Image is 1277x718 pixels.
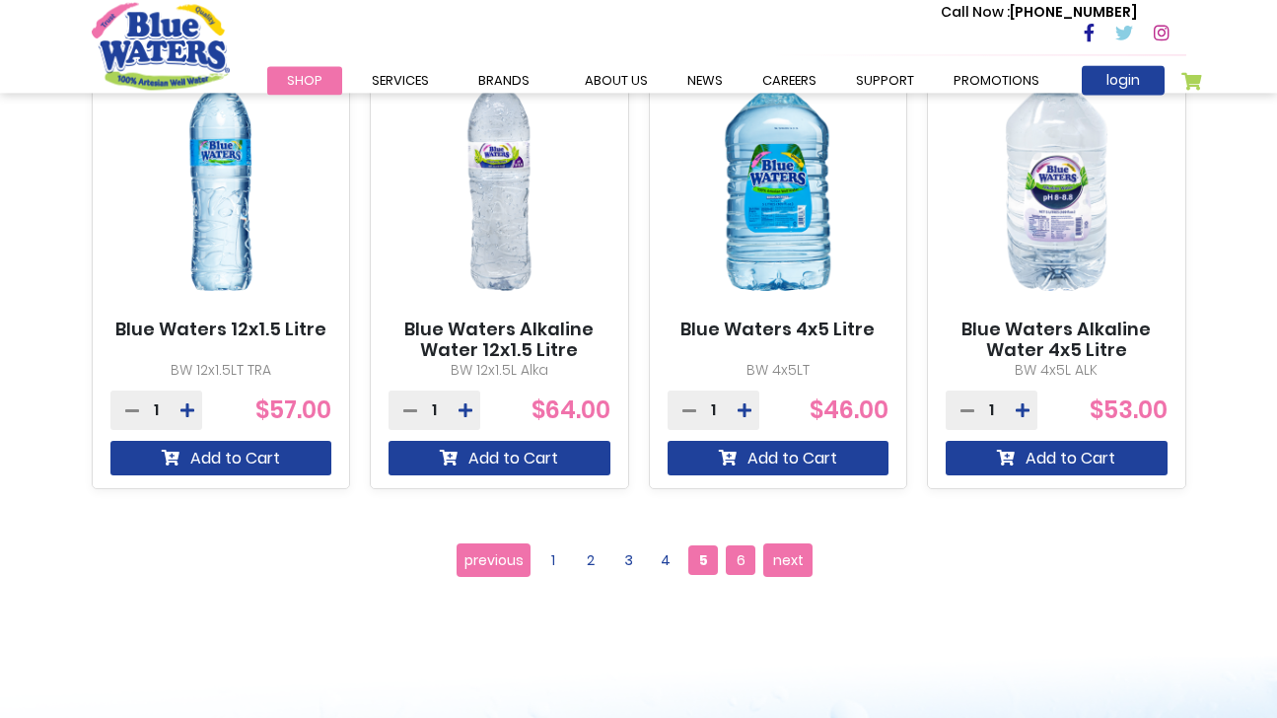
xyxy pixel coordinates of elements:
[680,320,875,341] a: Blue Waters 4x5 Litre
[941,3,1010,23] span: Call Now :
[389,361,610,382] p: BW 12x1.5L Alka
[668,361,889,382] p: BW 4x5LT
[565,67,668,96] a: about us
[668,67,743,96] a: News
[1090,395,1168,427] span: $53.00
[110,42,332,320] img: Blue Waters 12x1.5 Litre
[946,320,1168,362] a: Blue Waters Alkaline Water 4x5 Litre
[726,546,755,576] a: 6
[941,3,1137,24] p: [PHONE_NUMBER]
[478,72,530,91] span: Brands
[287,72,322,91] span: Shop
[946,361,1168,382] p: BW 4x5L ALK
[255,395,331,427] span: $57.00
[688,546,718,576] span: 5
[613,546,643,576] a: 3
[763,544,813,578] a: next
[668,42,889,320] img: Blue Waters 4x5 Litre
[651,546,680,576] a: 4
[110,361,332,382] p: BW 12x1.5LT TRA
[773,546,804,576] span: next
[115,320,326,341] a: Blue Waters 12x1.5 Litre
[810,395,888,427] span: $46.00
[389,320,610,362] a: Blue Waters Alkaline Water 12x1.5 Litre
[372,72,429,91] span: Services
[668,442,889,476] button: Add to Cart
[457,544,531,578] a: previous
[92,3,230,90] a: store logo
[389,442,610,476] button: Add to Cart
[532,395,610,427] span: $64.00
[576,546,605,576] a: 2
[946,442,1168,476] button: Add to Cart
[934,67,1059,96] a: Promotions
[946,42,1168,320] img: Blue Waters Alkaline Water 4x5 Litre
[538,546,568,576] a: 1
[464,546,524,576] span: previous
[110,442,332,476] button: Add to Cart
[743,67,836,96] a: careers
[389,42,610,320] img: Blue Waters Alkaline Water 12x1.5 Litre
[1082,66,1165,96] a: login
[836,67,934,96] a: support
